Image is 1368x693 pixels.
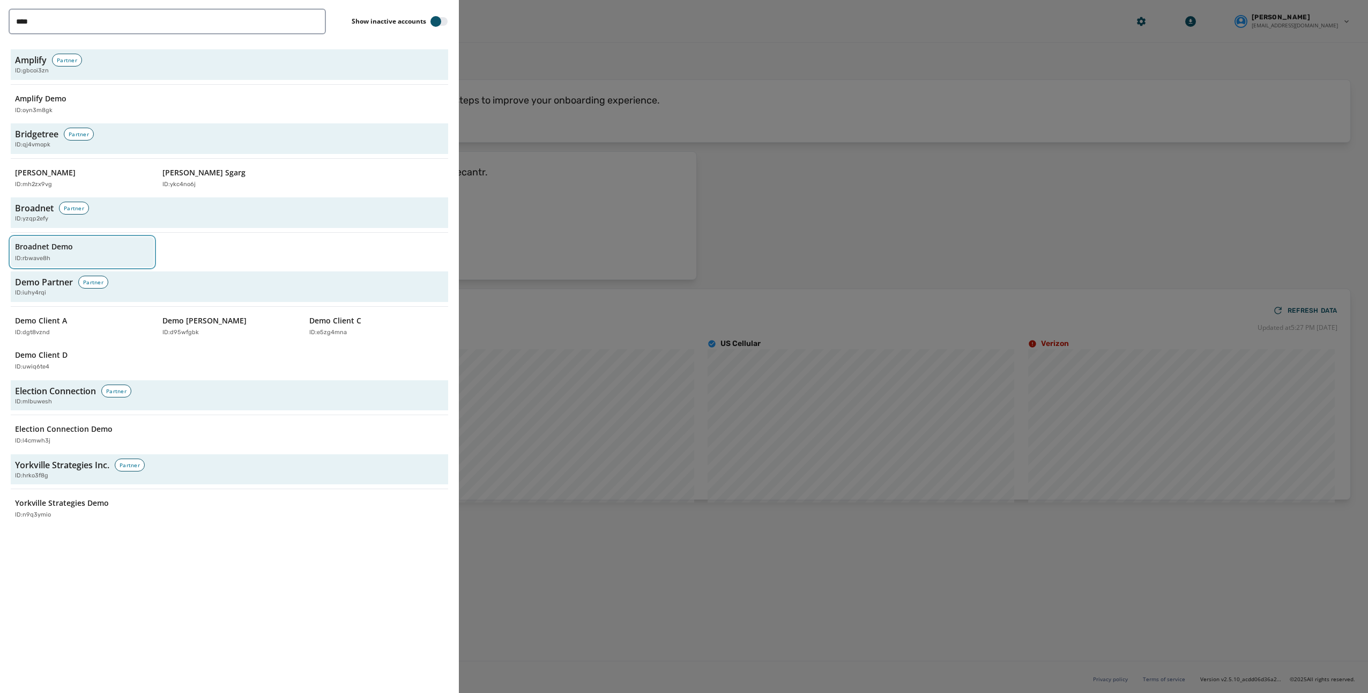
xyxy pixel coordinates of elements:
[15,93,66,104] p: Amplify Demo
[11,271,448,302] button: Demo PartnerPartnerID:iuhy4rqi
[11,237,154,268] button: Broadnet DemoID:rbwave8h
[15,167,76,178] p: [PERSON_NAME]
[15,202,54,215] h3: Broadnet
[15,141,50,150] span: ID: qj4vmopk
[59,202,89,215] div: Partner
[11,49,448,80] button: AmplifyPartnerID:gbcoi3zn
[115,459,145,471] div: Partner
[352,17,426,26] label: Show inactive accounts
[11,380,448,411] button: Election ConnectionPartnerID:mlbuwesh
[15,498,109,508] p: Yorkville Strategies Demo
[15,437,50,446] p: ID: l4cmwh3j
[11,197,448,228] button: BroadnetPartnerID:yzqp2efy
[162,315,247,326] p: Demo [PERSON_NAME]
[162,180,196,189] p: ID: ykc4no6j
[101,385,131,397] div: Partner
[15,424,113,434] p: Election Connection Demo
[11,89,154,120] button: Amplify DemoID:oyn3m8gk
[15,459,109,471] h3: Yorkville Strategies Inc.
[15,363,49,372] p: ID: uwiq6te4
[15,350,68,360] p: Demo Client D
[309,315,361,326] p: Demo Client C
[15,180,52,189] p: ID: mh2zx9vg
[162,167,246,178] p: [PERSON_NAME] Sgarg
[11,454,448,485] button: Yorkville Strategies Inc.PartnerID:hrko3f8g
[78,276,108,289] div: Partner
[15,54,47,67] h3: Amplify
[15,289,46,298] span: ID: iuhy4rqi
[64,128,94,141] div: Partner
[11,163,154,194] button: [PERSON_NAME]ID:mh2zx9vg
[15,511,51,520] p: ID: n9q3ymio
[15,67,49,76] span: ID: gbcoi3zn
[15,241,73,252] p: Broadnet Demo
[15,106,53,115] p: ID: oyn3m8gk
[15,471,48,481] span: ID: hrko3f8g
[15,315,67,326] p: Demo Client A
[52,54,82,67] div: Partner
[11,419,154,450] button: Election Connection DemoID:l4cmwh3j
[15,397,52,407] span: ID: mlbuwesh
[15,385,96,397] h3: Election Connection
[15,215,48,224] span: ID: yzqp2efy
[15,276,73,289] h3: Demo Partner
[11,493,154,524] button: Yorkville Strategies DemoID:n9q3ymio
[158,311,301,342] button: Demo [PERSON_NAME]ID:d95wfgbk
[15,128,58,141] h3: Bridgetree
[162,328,199,337] p: ID: d95wfgbk
[158,163,301,194] button: [PERSON_NAME] SgargID:ykc4no6j
[15,254,50,263] p: ID: rbwave8h
[11,123,448,154] button: BridgetreePartnerID:qj4vmopk
[309,328,347,337] p: ID: e5zg4mna
[305,311,448,342] button: Demo Client CID:e5zg4mna
[11,311,154,342] button: Demo Client AID:dgt8vznd
[15,328,50,337] p: ID: dgt8vznd
[11,345,154,376] button: Demo Client DID:uwiq6te4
